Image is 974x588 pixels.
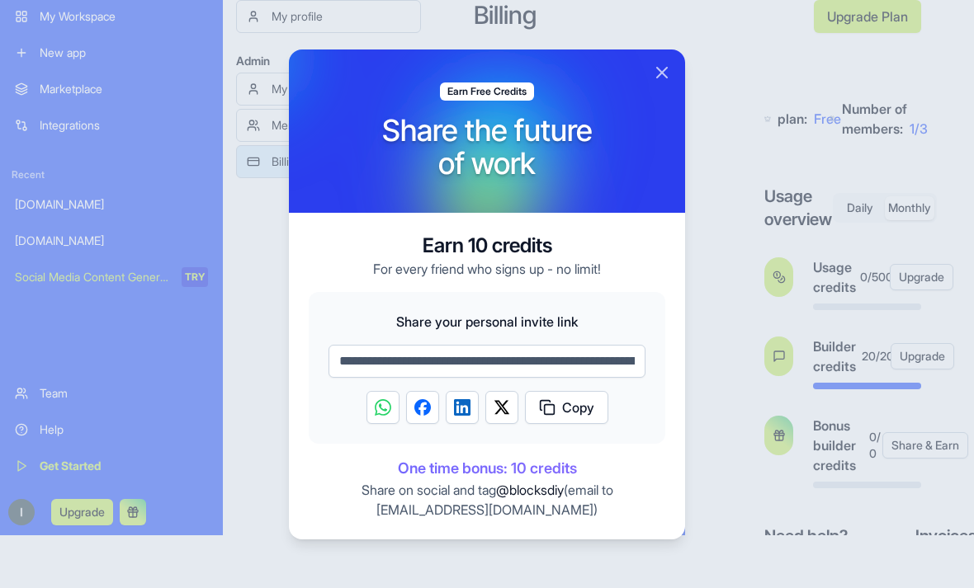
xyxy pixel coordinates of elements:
[373,233,601,259] h3: Earn 10 credits
[382,114,593,180] h1: Share the future of work
[414,399,431,416] img: Facebook
[329,312,645,332] span: Share your personal invite link
[494,399,510,416] img: Twitter
[309,457,665,480] span: One time bonus: 10 credits
[496,482,564,498] span: @blocksdiy
[447,85,527,98] span: Earn Free Credits
[366,391,400,424] button: Share on WhatsApp
[446,391,479,424] button: Share on LinkedIn
[376,501,593,518] a: [EMAIL_ADDRESS][DOMAIN_NAME]
[375,399,391,416] img: WhatsApp
[373,259,601,279] p: For every friend who signs up - no limit!
[485,391,518,424] button: Share on Twitter
[309,480,665,520] p: Share on social and tag (email to )
[406,391,439,424] button: Share on Facebook
[454,399,470,416] img: LinkedIn
[525,391,608,424] button: Copy
[562,397,594,417] span: Copy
